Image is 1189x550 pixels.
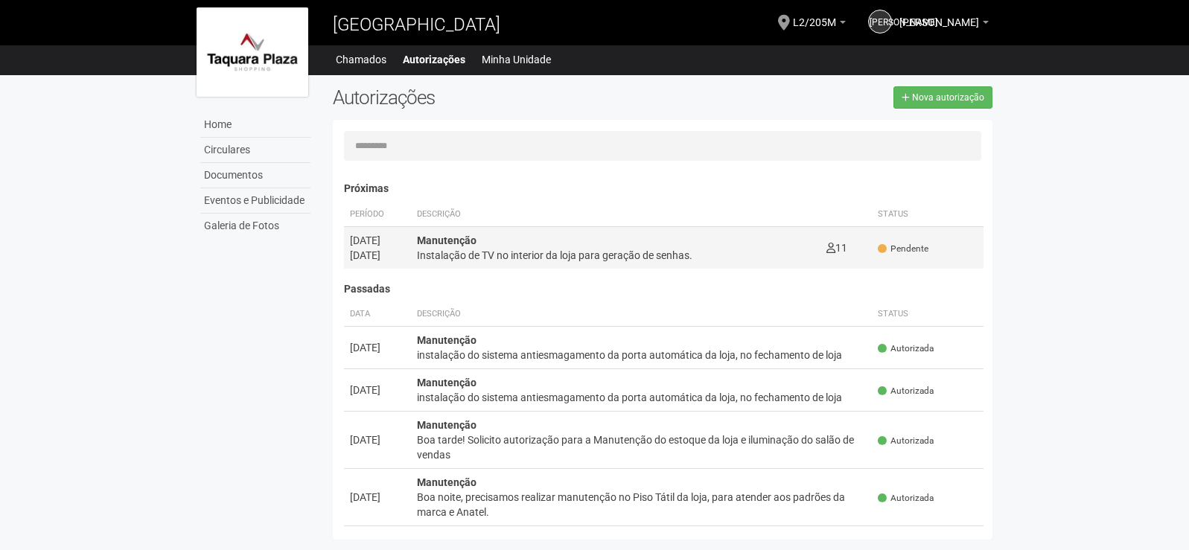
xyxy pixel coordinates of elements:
span: 11 [826,242,847,254]
a: Nova autorização [893,86,992,109]
img: logo.jpg [197,7,308,97]
div: instalação do sistema antiesmagamento da porta automática da loja, no fechamento de loja [417,348,867,362]
div: Boa tarde! Solicito autorização para a Manutenção do estoque da loja e iluminação do salão de vendas [417,432,867,462]
span: Autorizada [878,342,934,355]
a: Home [200,112,310,138]
a: Eventos e Publicidade [200,188,310,214]
strong: Manutenção [417,377,476,388]
div: [DATE] [350,383,405,397]
div: [DATE] [350,233,405,248]
span: Jussara Araujo [899,2,979,28]
div: [DATE] [350,340,405,355]
th: Status [872,302,984,327]
span: [GEOGRAPHIC_DATA] [333,14,500,35]
span: L2/205M [793,2,836,28]
th: Data [344,302,411,327]
div: [DATE] [350,248,405,263]
span: Autorizada [878,385,934,397]
a: Autorizações [403,49,465,70]
div: instalação do sistema antiesmagamento da porta automática da loja, no fechamento de loja [417,390,867,405]
a: Chamados [336,49,386,70]
h2: Autorizações [333,86,651,109]
strong: Manutenção [417,234,476,246]
th: Status [872,202,984,227]
a: Documentos [200,163,310,188]
span: Autorizada [878,492,934,505]
a: [PERSON_NAME] [868,10,892,33]
th: Período [344,202,411,227]
span: Pendente [878,243,928,255]
th: Descrição [411,202,820,227]
span: Autorizada [878,435,934,447]
th: Descrição [411,302,873,327]
div: Instalação de TV no interior da loja para geração de senhas. [417,248,815,263]
strong: Manutenção [417,334,476,346]
h4: Próximas [344,183,984,194]
div: Boa noite, precisamos realizar manutenção no Piso Tátil da loja, para atender aos padrões da marc... [417,490,867,519]
a: Galeria de Fotos [200,214,310,238]
a: [PERSON_NAME] [899,19,989,31]
a: Circulares [200,138,310,163]
div: [DATE] [350,432,405,447]
strong: Manutenção [417,419,476,431]
a: Minha Unidade [482,49,551,70]
h4: Passadas [344,284,984,295]
span: Nova autorização [912,92,984,103]
a: L2/205M [793,19,846,31]
strong: Manutenção [417,476,476,488]
div: [DATE] [350,490,405,505]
